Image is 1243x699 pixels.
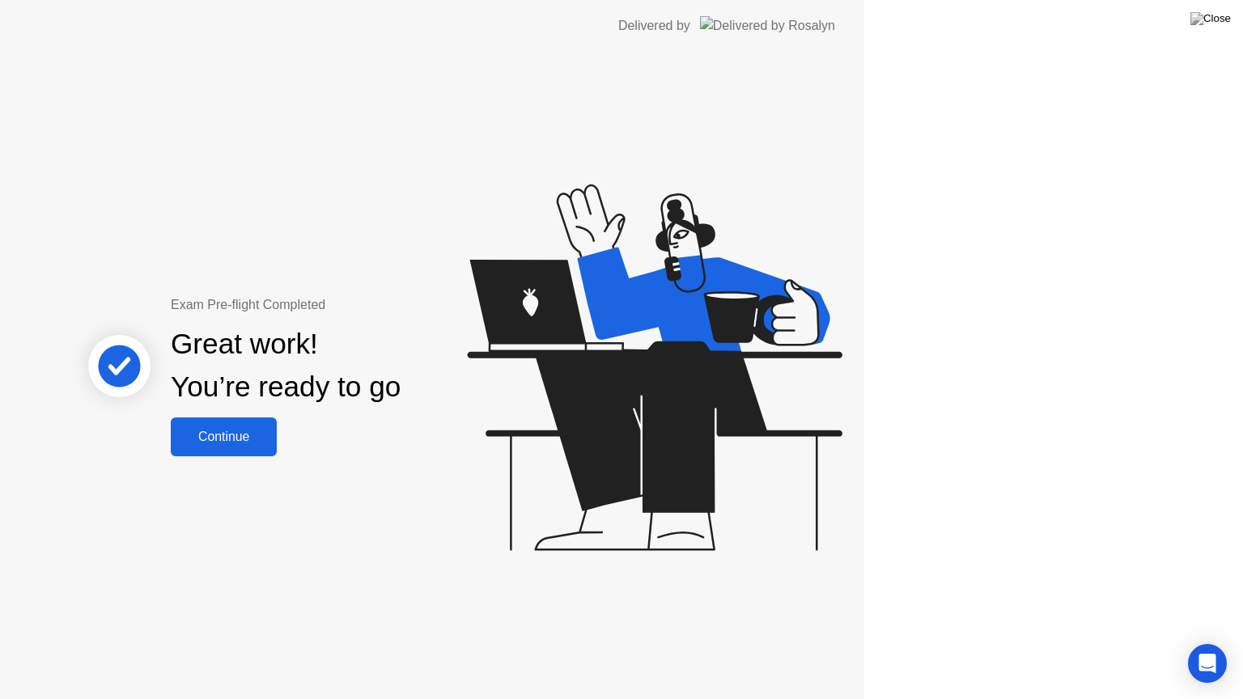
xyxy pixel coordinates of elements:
div: Continue [176,430,272,444]
div: Delivered by [618,16,690,36]
img: Close [1190,12,1231,25]
div: Exam Pre-flight Completed [171,295,505,315]
img: Delivered by Rosalyn [700,16,835,35]
div: Open Intercom Messenger [1188,644,1227,683]
button: Continue [171,417,277,456]
div: Great work! You’re ready to go [171,323,401,409]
